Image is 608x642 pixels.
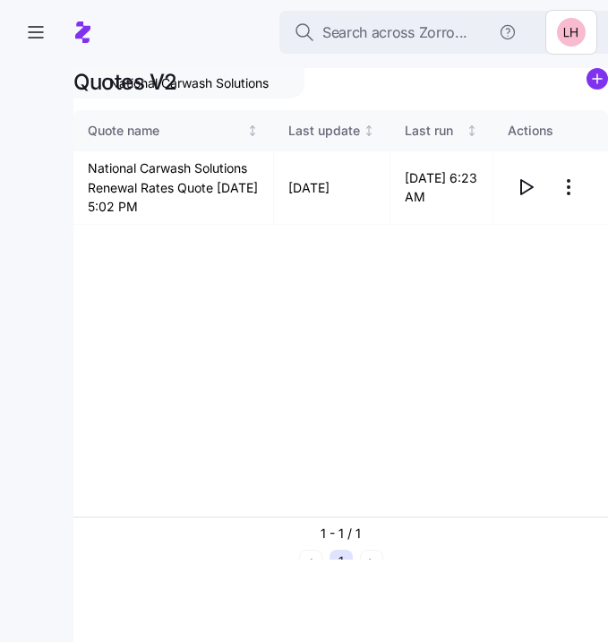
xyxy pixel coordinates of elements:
button: 1 [330,550,353,573]
svg: add icon [587,68,608,90]
td: [DATE] 6:23 AM [390,151,493,225]
img: 8ac9784bd0c5ae1e7e1202a2aac67deb [557,18,586,47]
div: Quote name [88,121,243,141]
button: Previous page [299,550,322,573]
div: Not sorted [363,124,375,137]
th: Last updateNot sorted [274,110,391,151]
h1: Quotes V2 [73,68,177,96]
div: 1 - 1 / 1 [321,525,361,543]
td: [DATE] [274,151,391,225]
div: Last run [405,121,462,141]
span: Search across Zorro... [322,21,467,44]
a: add icon [587,68,608,96]
div: Last update [288,121,360,141]
div: Actions [508,121,594,141]
button: Next page [360,550,383,573]
div: Not sorted [246,124,259,137]
div: Not sorted [466,124,478,137]
td: National Carwash Solutions Renewal Rates Quote [DATE] 5:02 PM [73,151,274,225]
th: Last runNot sorted [390,110,493,151]
th: Quote nameNot sorted [73,110,274,151]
